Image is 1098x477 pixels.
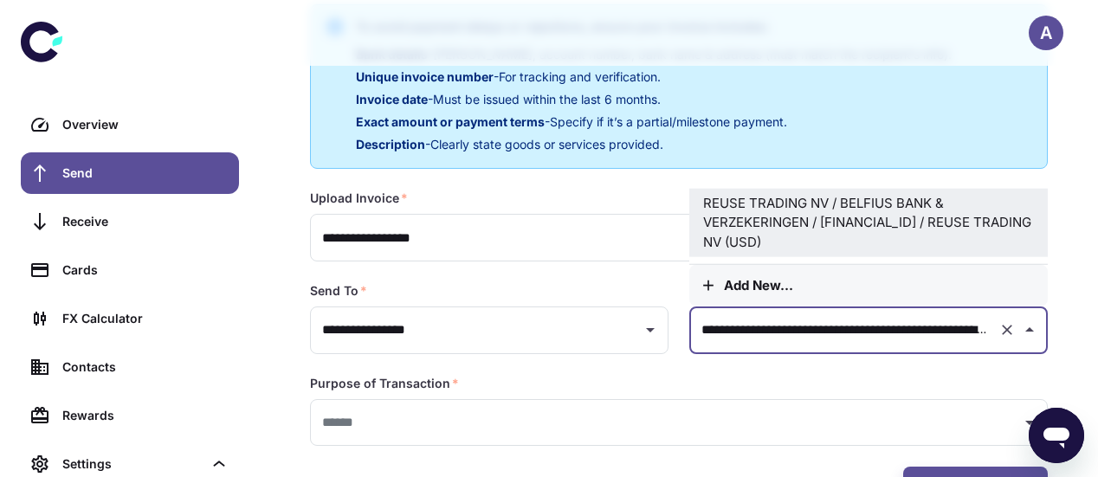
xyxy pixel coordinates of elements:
[689,265,1048,306] button: Add new...
[1017,318,1042,342] button: Close
[689,188,1048,256] li: REUSE TRADING NV / BELFIUS BANK & VERZEKERINGEN / [FINANCIAL_ID] / REUSE TRADING NV (USD)
[21,104,239,145] a: Overview
[21,152,239,194] a: Send
[1029,408,1084,463] iframe: Button to launch messaging window
[21,298,239,339] a: FX Calculator
[310,375,459,392] label: Purpose of Transaction
[62,454,203,474] div: Settings
[356,68,952,87] p: - For tracking and verification.
[638,318,662,342] button: Open
[62,358,229,377] div: Contacts
[62,261,229,280] div: Cards
[310,282,367,300] label: Send To
[995,318,1019,342] button: Clear
[1017,410,1042,435] button: Open
[356,90,952,109] p: - Must be issued within the last 6 months.
[62,164,229,183] div: Send
[62,406,229,425] div: Rewards
[356,114,545,129] span: Exact amount or payment terms
[21,201,239,242] a: Receive
[356,113,952,132] p: - Specify if it’s a partial/milestone payment.
[62,309,229,328] div: FX Calculator
[356,137,425,151] span: Description
[1029,16,1063,50] button: A
[356,92,428,106] span: Invoice date
[356,135,952,154] p: - Clearly state goods or services provided.
[21,346,239,388] a: Contacts
[356,69,494,84] span: Unique invoice number
[21,395,239,436] a: Rewards
[62,212,229,231] div: Receive
[62,115,229,134] div: Overview
[310,190,408,207] label: Upload Invoice
[21,249,239,291] a: Cards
